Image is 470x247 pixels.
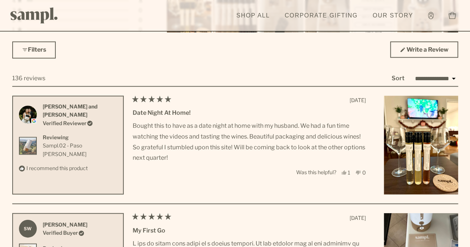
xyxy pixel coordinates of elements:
[43,142,117,158] a: View Sampl.02 - Paso Robles
[411,74,458,83] select: Sort
[296,169,336,175] span: Was this helpful?
[19,106,37,124] img: Profile picture for Chase and Kelly B.
[43,229,87,237] div: Verified Buyer
[43,103,98,118] strong: [PERSON_NAME] and [PERSON_NAME]
[341,170,351,175] button: 1
[43,221,87,228] strong: [PERSON_NAME]
[19,220,37,238] strong: SW
[26,165,88,171] span: I recommend this product
[133,108,366,118] div: Date Night at Home!
[10,7,58,23] img: Sampl logo
[350,215,366,221] span: [DATE]
[133,121,366,163] p: Bought this to have as a date night at home with my husband. We had a fun time watching the video...
[369,7,417,24] a: Our Story
[12,42,56,59] button: Filters
[133,226,366,235] div: My first go
[350,97,366,103] span: [DATE]
[43,133,117,142] div: Reviewing
[392,75,405,82] label: Sort
[12,74,45,83] div: 136 reviews
[356,170,366,175] button: 0
[31,118,36,124] img: google logo
[28,46,46,53] span: Filters
[281,7,362,24] a: Corporate Gifting
[390,42,458,58] a: Write a Review
[384,96,458,195] img: Customer-uploaded image, show more details
[233,7,273,24] a: Shop All
[12,27,15,32] span: 1
[43,119,117,127] div: Verified Reviewer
